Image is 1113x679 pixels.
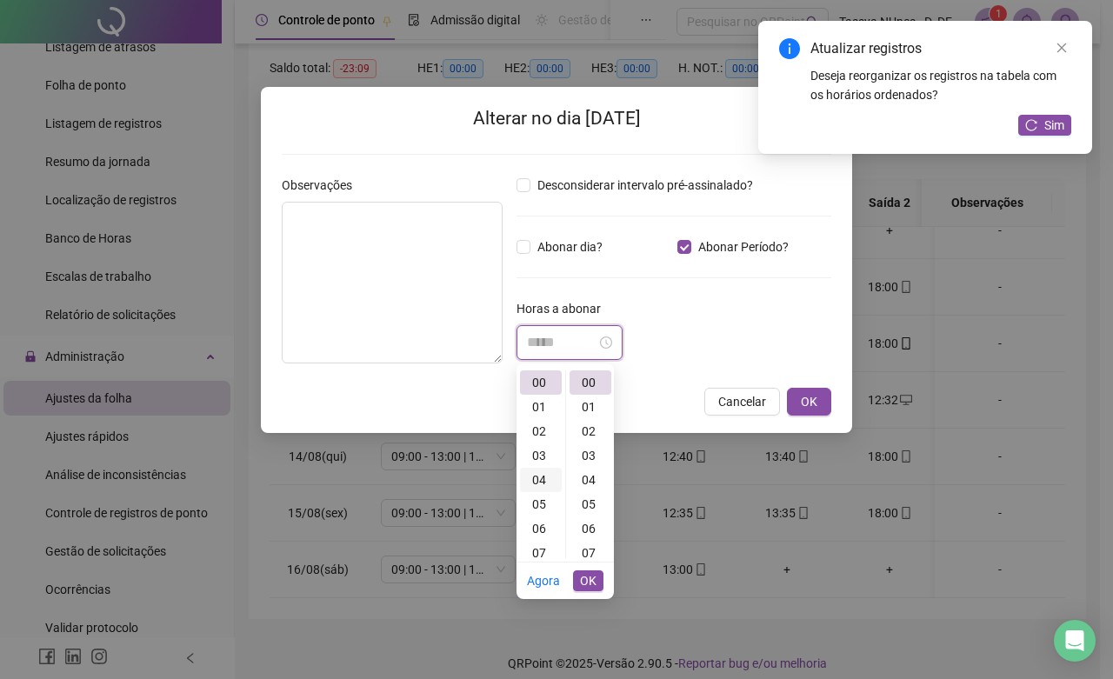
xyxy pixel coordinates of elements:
[570,370,611,395] div: 00
[520,443,562,468] div: 03
[282,176,363,195] label: Observações
[570,468,611,492] div: 04
[801,392,817,411] span: OK
[570,419,611,443] div: 02
[1052,38,1071,57] a: Close
[580,571,596,590] span: OK
[520,492,562,516] div: 05
[530,237,610,256] span: Abonar dia?
[1018,115,1071,136] button: Sim
[1054,620,1096,662] div: Open Intercom Messenger
[530,176,760,195] span: Desconsiderar intervalo pré-assinalado?
[520,370,562,395] div: 00
[779,38,800,59] span: info-circle
[570,541,611,565] div: 07
[520,419,562,443] div: 02
[704,388,780,416] button: Cancelar
[570,492,611,516] div: 05
[810,66,1071,104] div: Deseja reorganizar os registros na tabela com os horários ordenados?
[520,516,562,541] div: 06
[527,574,560,588] a: Agora
[718,392,766,411] span: Cancelar
[520,541,562,565] div: 07
[1044,116,1064,135] span: Sim
[691,237,796,256] span: Abonar Período?
[282,104,831,133] h2: Alterar no dia [DATE]
[787,388,831,416] button: OK
[517,299,612,318] label: Horas a abonar
[810,38,1071,59] div: Atualizar registros
[520,468,562,492] div: 04
[570,395,611,419] div: 01
[1056,42,1068,54] span: close
[1025,119,1037,131] span: reload
[573,570,603,591] button: OK
[570,516,611,541] div: 06
[520,395,562,419] div: 01
[570,443,611,468] div: 03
